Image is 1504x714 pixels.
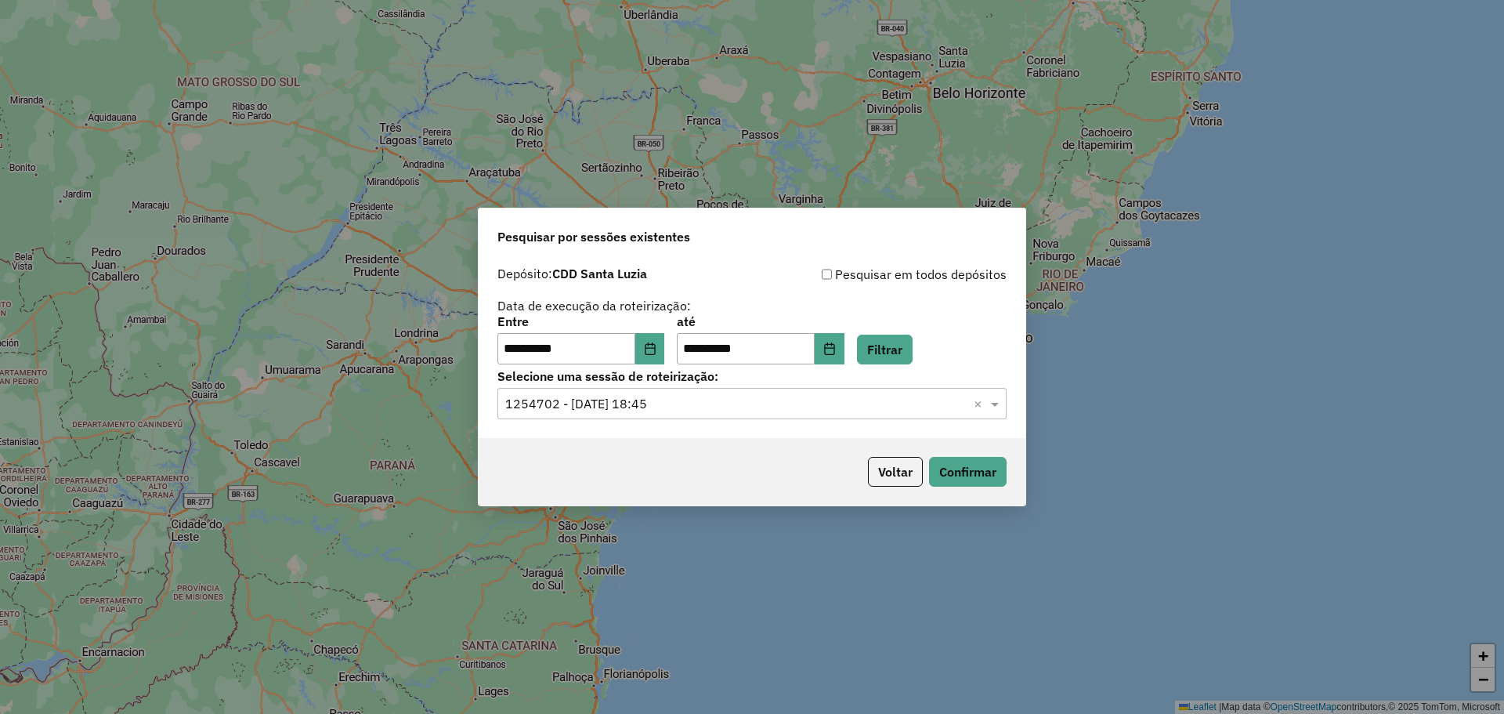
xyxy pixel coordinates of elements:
button: Confirmar [929,457,1007,487]
label: Depósito: [497,264,647,283]
div: Pesquisar em todos depósitos [752,265,1007,284]
button: Choose Date [815,333,844,364]
button: Voltar [868,457,923,487]
span: Clear all [974,394,987,413]
button: Filtrar [857,335,913,364]
label: Selecione uma sessão de roteirização: [497,367,1007,386]
label: Entre [497,312,664,331]
strong: CDD Santa Luzia [552,266,647,281]
label: Data de execução da roteirização: [497,296,691,315]
span: Pesquisar por sessões existentes [497,227,690,246]
button: Choose Date [635,333,665,364]
label: até [677,312,844,331]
